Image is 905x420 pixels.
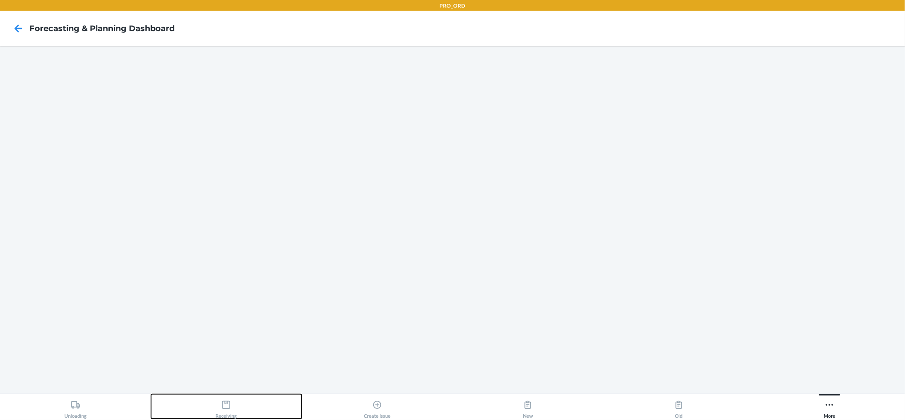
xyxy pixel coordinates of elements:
[674,396,684,419] div: Old
[7,53,898,387] iframe: Forecasting & Planning Dashboard
[824,396,835,419] div: More
[603,394,754,419] button: Old
[364,396,391,419] div: Create Issue
[302,394,453,419] button: Create Issue
[64,396,87,419] div: Unloading
[215,396,237,419] div: Receiving
[453,394,604,419] button: New
[523,396,533,419] div: New
[29,23,175,34] h4: Forecasting & Planning Dashboard
[440,2,466,10] p: PRO_ORD
[151,394,302,419] button: Receiving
